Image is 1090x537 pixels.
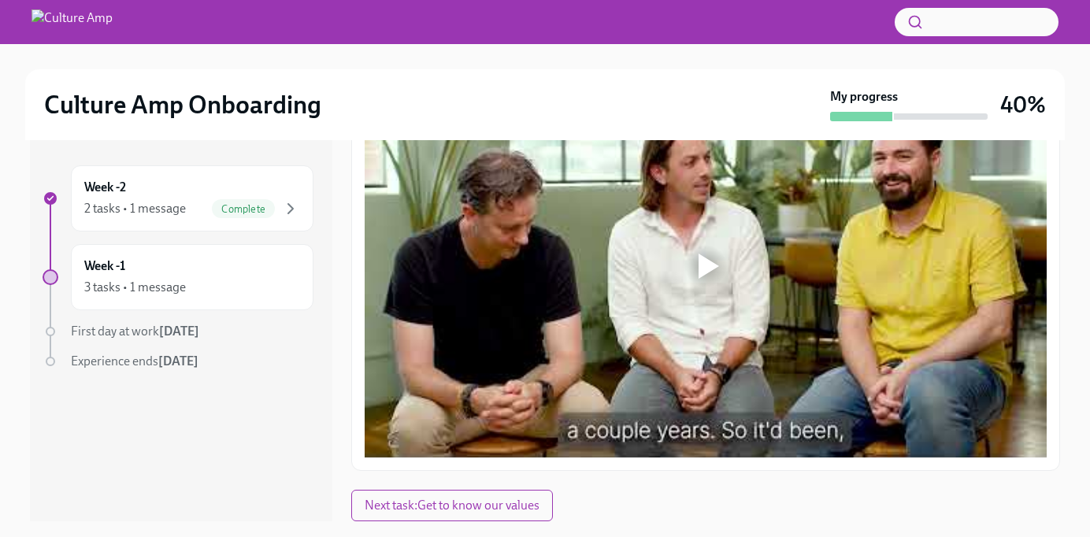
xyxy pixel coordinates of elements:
[830,88,898,106] strong: My progress
[32,9,113,35] img: Culture Amp
[158,354,198,368] strong: [DATE]
[71,324,199,339] span: First day at work
[1000,91,1046,119] h3: 40%
[43,244,313,310] a: Week -13 tasks • 1 message
[84,279,186,296] div: 3 tasks • 1 message
[71,354,198,368] span: Experience ends
[44,89,321,120] h2: Culture Amp Onboarding
[212,203,275,215] span: Complete
[351,490,553,521] button: Next task:Get to know our values
[84,179,126,196] h6: Week -2
[159,324,199,339] strong: [DATE]
[43,165,313,231] a: Week -22 tasks • 1 messageComplete
[43,323,313,340] a: First day at work[DATE]
[84,257,125,275] h6: Week -1
[365,498,539,513] span: Next task : Get to know our values
[84,200,186,217] div: 2 tasks • 1 message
